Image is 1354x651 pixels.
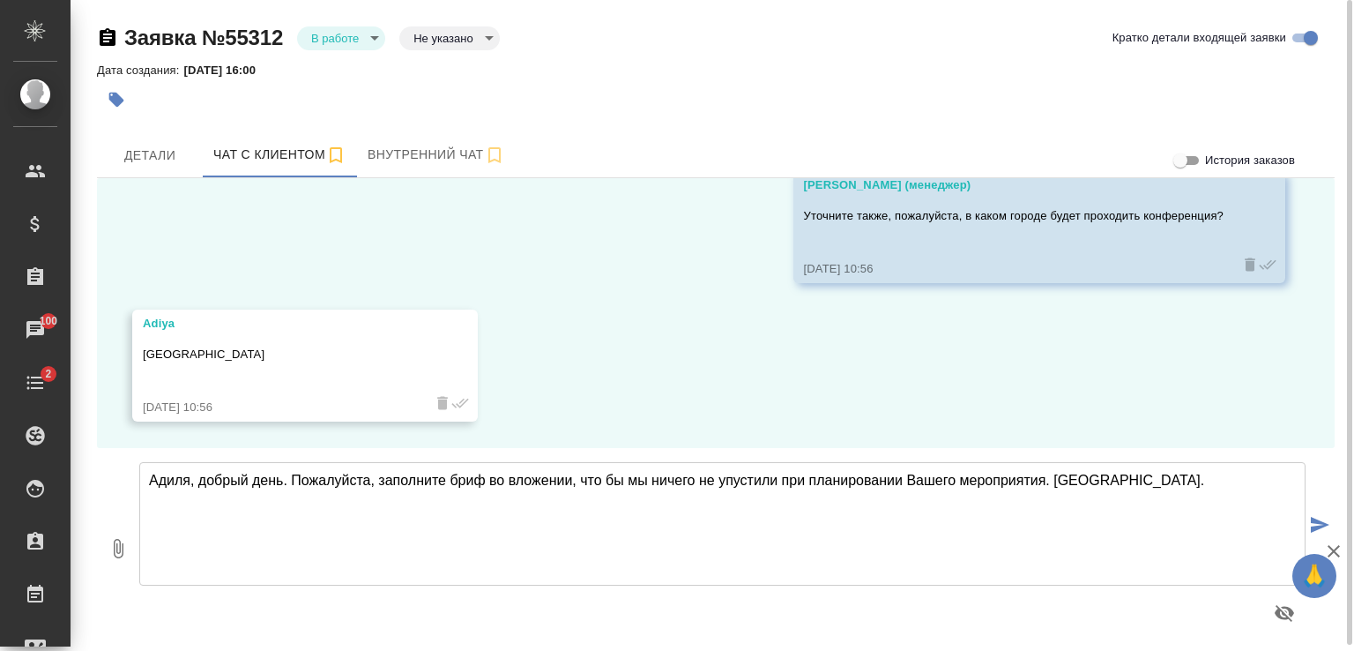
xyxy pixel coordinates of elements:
[97,64,183,77] p: Дата создания:
[484,145,505,166] svg: Подписаться
[1112,29,1286,47] span: Кратко детали входящей заявки
[97,27,118,49] button: Скопировать ссылку
[306,31,364,46] button: В работе
[4,361,66,405] a: 2
[108,145,192,167] span: Детали
[804,176,1224,194] div: [PERSON_NAME] (менеджер)
[143,315,416,333] div: Adiya
[124,26,283,49] a: Заявка №55312
[4,308,66,352] a: 100
[1292,554,1336,598] button: 🙏
[408,31,478,46] button: Не указано
[1263,592,1306,634] button: Предпросмотр
[183,64,269,77] p: [DATE] 16:00
[297,26,385,50] div: В работе
[399,26,499,50] div: В работе
[213,144,346,166] span: Чат с клиентом
[203,133,357,177] button: 77017737731 (Adiya) - (undefined)
[804,260,1224,278] div: [DATE] 10:56
[804,207,1224,225] p: Уточните также, пожалуйста, в каком городе будет проходить конференция?
[1205,152,1295,169] span: История заказов
[1299,557,1329,595] span: 🙏
[325,145,346,166] svg: Подписаться
[97,80,136,119] button: Добавить тэг
[368,144,505,166] span: Внутренний чат
[29,312,69,330] span: 100
[143,346,416,363] p: [GEOGRAPHIC_DATA]
[143,399,416,416] div: [DATE] 10:56
[34,365,62,383] span: 2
